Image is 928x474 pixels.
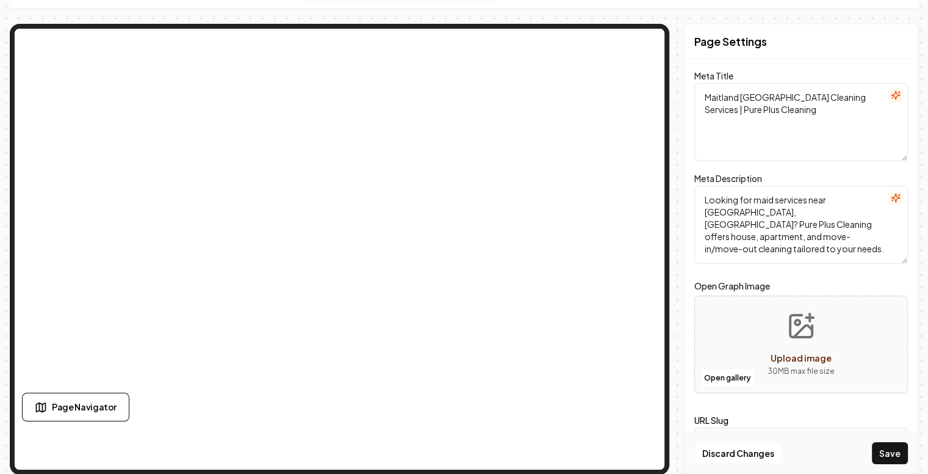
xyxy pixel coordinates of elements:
button: Page Navigator [22,393,129,421]
button: Open gallery [700,368,755,388]
button: Upload image [758,302,844,387]
h2: Page Settings [694,33,767,50]
button: Discard Changes [694,442,782,464]
label: URL Slug [694,415,728,426]
p: 30 MB max file size [768,365,835,377]
span: Upload image [771,352,832,363]
label: Meta Title [694,70,733,81]
label: Meta Description [694,173,762,184]
label: Open Graph Image [694,279,908,293]
span: Page Navigator [52,401,117,414]
button: Save [872,442,908,464]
